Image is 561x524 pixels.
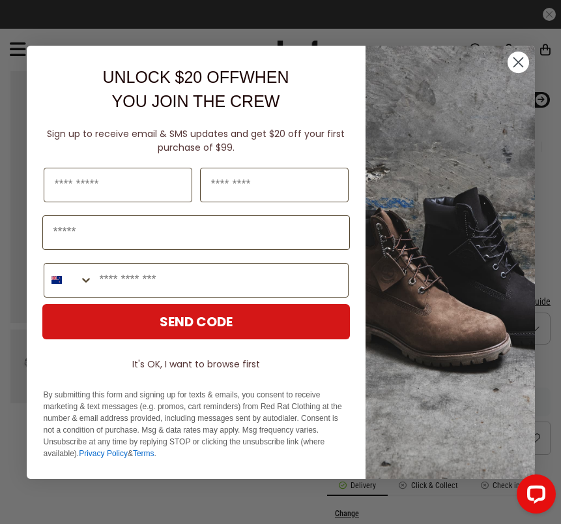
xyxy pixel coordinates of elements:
[42,352,350,376] button: It's OK, I want to browse first
[42,215,350,250] input: Email
[79,449,128,458] a: Privacy Policy
[47,127,345,154] span: Sign up to receive email & SMS updates and get $20 off your first purchase of $99.
[366,46,535,479] img: f7662613-148e-4c88-9575-6c6b5b55a647.jpeg
[112,92,280,110] span: YOU JOIN THE CREW
[507,51,530,74] button: Close dialog
[42,304,350,339] button: SEND CODE
[506,469,561,524] iframe: LiveChat chat widget
[51,275,62,285] img: New Zealand
[44,264,93,297] button: Search Countries
[44,389,349,459] p: By submitting this form and signing up for texts & emails, you consent to receive marketing & tex...
[133,449,154,458] a: Terms
[239,68,289,86] span: WHEN
[44,168,192,202] input: First Name
[102,68,239,86] span: UNLOCK $20 OFF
